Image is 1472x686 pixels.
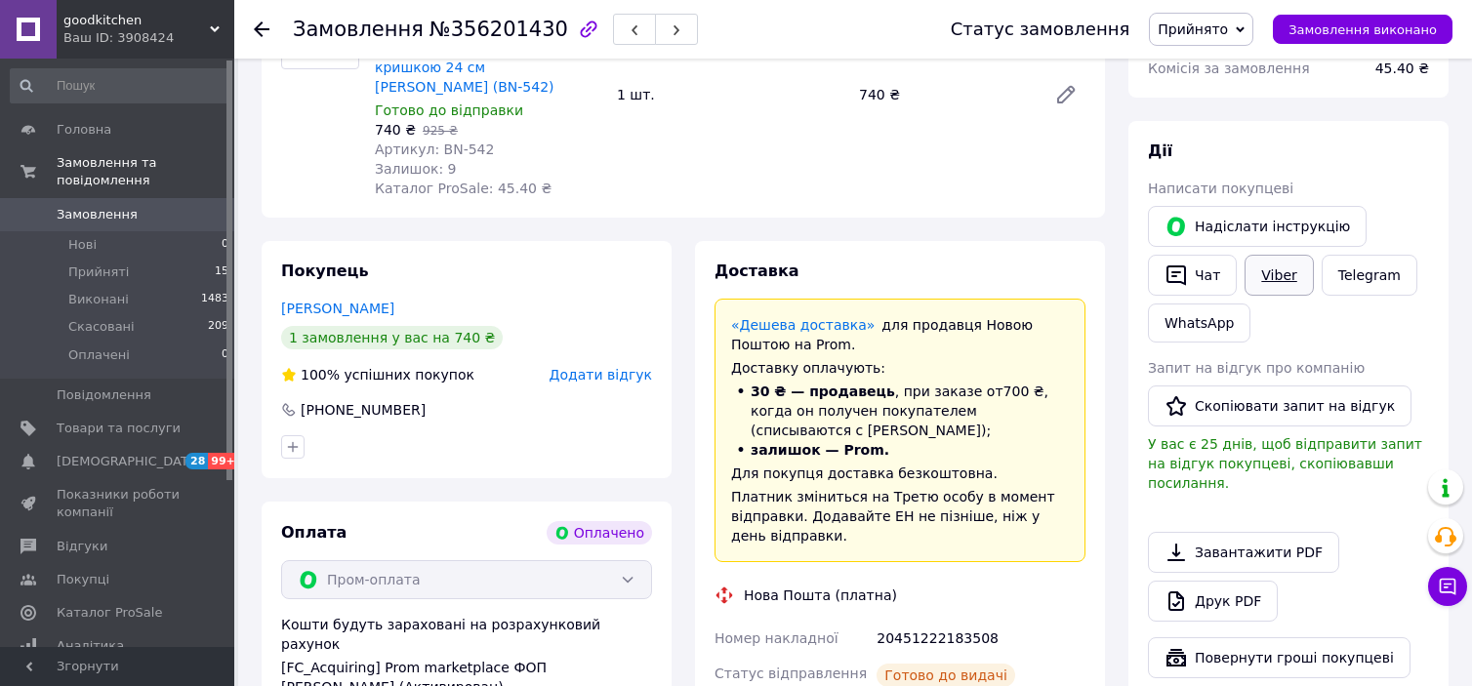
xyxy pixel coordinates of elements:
[1288,22,1437,37] span: Замовлення виконано
[423,124,458,138] span: 925 ₴
[68,291,129,308] span: Виконані
[68,263,129,281] span: Прийняті
[281,301,394,316] a: [PERSON_NAME]
[375,122,416,138] span: 740 ₴
[739,585,902,605] div: Нова Пошта (платна)
[208,453,240,469] span: 99+
[68,236,97,254] span: Нові
[1148,532,1339,573] a: Завантажити PDF
[215,263,228,281] span: 15
[1148,141,1172,160] span: Дії
[1375,61,1429,76] span: 45.40 ₴
[375,181,552,196] span: Каталог ProSale: 45.40 ₴
[951,20,1130,39] div: Статус замовлення
[281,326,503,349] div: 1 замовлення у вас на 740 ₴
[715,666,867,681] span: Статус відправлення
[1148,61,1310,76] span: Комісія за замовлення
[715,262,799,280] span: Доставка
[222,236,228,254] span: 0
[375,102,523,118] span: Готово до відправки
[751,442,889,458] span: залишок — Prom.
[57,121,111,139] span: Головна
[609,81,851,108] div: 1 шт.
[57,206,138,223] span: Замовлення
[208,318,228,336] span: 209
[1245,255,1313,296] a: Viber
[1148,637,1411,678] button: Повернути гроші покупцеві
[281,365,474,384] div: успішних покупок
[731,382,1069,440] li: , при заказе от 700 ₴ , когда он получен покупателем (списываются с [PERSON_NAME]);
[731,487,1069,545] div: Платник зміниться на Третю особу в момент відправки. Додавайте ЕН не пізніше, ніж у день відправки.
[731,317,875,333] a: «Дешева доставка»
[63,12,210,29] span: goodkitchen
[375,161,457,177] span: Залишок: 9
[1273,15,1452,44] button: Замовлення виконано
[731,464,1069,483] div: Для покупця доставка безкоштовна.
[10,68,230,103] input: Пошук
[293,18,424,41] span: Замовлення
[281,262,369,280] span: Покупець
[375,141,494,157] span: Артикул: BN-542
[550,367,652,383] span: Додати відгук
[57,604,162,622] span: Каталог ProSale
[1148,206,1367,247] button: Надіслати інструкцію
[1148,581,1278,622] a: Друк PDF
[731,315,1069,354] div: для продавця Новою Поштою на Prom.
[299,400,428,420] div: [PHONE_NUMBER]
[851,81,1039,108] div: 740 ₴
[1148,360,1365,376] span: Запит на відгук про компанію
[1148,181,1293,196] span: Написати покупцеві
[751,383,895,399] span: 30 ₴ — продавець
[185,453,208,469] span: 28
[201,291,228,308] span: 1483
[1148,436,1422,491] span: У вас є 25 днів, щоб відправити запит на відгук покупцеві, скопіювавши посилання.
[1158,21,1228,37] span: Прийнято
[57,453,201,470] span: [DEMOGRAPHIC_DATA]
[68,318,135,336] span: Скасовані
[254,20,269,39] div: Повернутися назад
[731,358,1069,378] div: Доставку оплачують:
[57,637,124,655] span: Аналітика
[57,386,151,404] span: Повідомлення
[1148,303,1250,343] a: WhatsApp
[1148,255,1237,296] button: Чат
[57,486,181,521] span: Показники роботи компанії
[57,154,234,189] span: Замовлення та повідомлення
[547,521,652,545] div: Оплачено
[1428,567,1467,606] button: Чат з покупцем
[222,346,228,364] span: 0
[63,29,234,47] div: Ваш ID: 3908424
[57,420,181,437] span: Товари та послуги
[1322,255,1417,296] a: Telegram
[301,367,340,383] span: 100%
[429,18,568,41] span: №356201430
[1046,75,1085,114] a: Редагувати
[281,523,347,542] span: Оплата
[715,630,838,646] span: Номер накладної
[873,621,1089,656] div: 20451222183508
[1148,385,1411,426] button: Скопіювати запит на відгук
[57,538,107,555] span: Відгуки
[68,346,130,364] span: Оплачені
[57,571,109,588] span: Покупці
